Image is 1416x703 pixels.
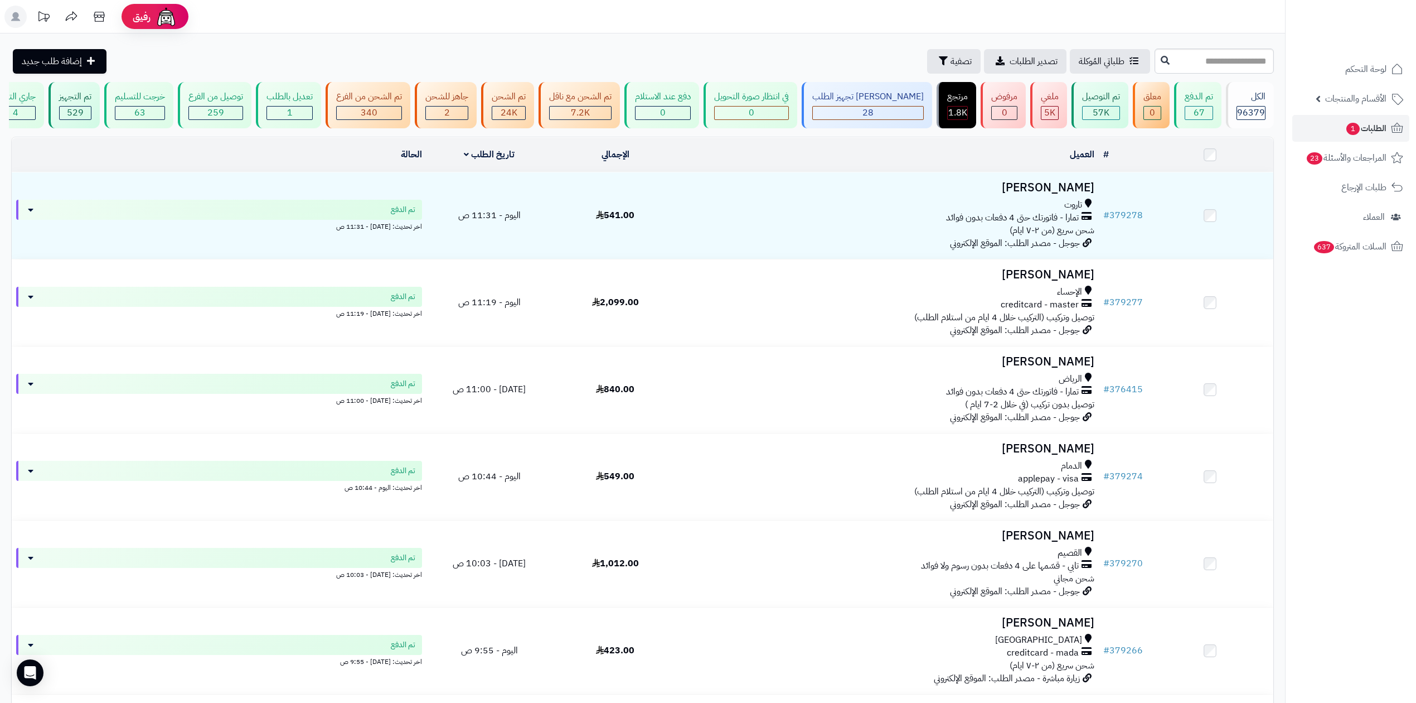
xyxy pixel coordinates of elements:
[749,106,754,119] span: 0
[16,394,422,406] div: اخر تحديث: [DATE] - 11:00 ص
[1185,107,1213,119] div: 67
[1103,296,1143,309] a: #379277
[1325,91,1386,107] span: الأقسام والمنتجات
[950,498,1080,511] span: جوجل - مصدر الطلب: الموقع الإلكتروني
[337,107,401,119] div: 340
[950,411,1080,424] span: جوجل - مصدر الطلب: الموقع الإلكتروني
[60,107,91,119] div: 529
[549,90,612,103] div: تم الشحن مع ناقل
[16,307,422,319] div: اخر تحديث: [DATE] - 11:19 ص
[1054,572,1094,585] span: شحن مجاني
[813,107,923,119] div: 28
[391,378,415,389] span: تم الدفع
[683,442,1094,455] h3: [PERSON_NAME]
[950,324,1080,337] span: جوجل - مصدر الطلب: الموقع الإلكتروني
[1103,383,1143,396] a: #376415
[1070,49,1150,74] a: طلباتي المُوكلة
[596,209,634,222] span: 541.00
[492,90,526,103] div: تم الشحن
[683,529,1094,542] h3: [PERSON_NAME]
[391,291,415,302] span: تم الدفع
[458,209,521,222] span: اليوم - 11:31 ص
[1103,383,1109,396] span: #
[1061,460,1082,473] span: الدمام
[401,148,422,161] a: الحالة
[683,268,1094,281] h3: [PERSON_NAME]
[635,90,691,103] div: دفع عند الاستلام
[391,465,415,476] span: تم الدفع
[622,82,701,128] a: دفع عند الاستلام 0
[1041,107,1058,119] div: 4997
[1103,209,1143,222] a: #379278
[458,296,521,309] span: اليوم - 11:19 ص
[921,560,1079,572] span: تابي - قسّمها على 4 دفعات بدون رسوم ولا فوائد
[267,107,312,119] div: 1
[1002,106,1007,119] span: 0
[550,107,611,119] div: 7222
[596,383,634,396] span: 840.00
[1292,174,1409,201] a: طلبات الإرجاع
[1057,286,1082,298] span: الإحساء
[1306,150,1386,166] span: المراجعات والأسئلة
[1064,199,1082,211] span: تاروت
[461,644,518,657] span: اليوم - 9:55 ص
[950,237,1080,250] span: جوجل - مصدر الطلب: الموقع الإلكتروني
[1307,152,1322,165] span: 23
[22,55,82,68] span: إضافة طلب جديد
[254,82,323,128] a: تعديل بالطلب 1
[501,106,517,119] span: 24K
[1345,121,1386,136] span: الطلبات
[1341,180,1386,195] span: طلبات الإرجاع
[1018,473,1079,485] span: applepay - visa
[413,82,479,128] a: جاهز للشحن 2
[46,82,102,128] a: تم التجهيز 529
[492,107,525,119] div: 24016
[287,106,293,119] span: 1
[1103,557,1109,570] span: #
[1292,204,1409,230] a: العملاء
[683,181,1094,194] h3: [PERSON_NAME]
[596,644,634,657] span: 423.00
[1001,298,1079,311] span: creditcard - master
[934,82,978,128] a: مرتجع 1.8K
[1079,55,1124,68] span: طلباتي المُوكلة
[592,296,639,309] span: 2,099.00
[536,82,622,128] a: تم الشحن مع ناقل 7.2K
[1028,82,1069,128] a: ملغي 5K
[951,55,972,68] span: تصفية
[1345,61,1386,77] span: لوحة التحكم
[1313,239,1386,254] span: السلات المتروكة
[1150,106,1155,119] span: 0
[323,82,413,128] a: تم الشحن من الفرع 340
[1103,470,1109,483] span: #
[1103,557,1143,570] a: #379270
[714,90,789,103] div: في انتظار صورة التحويل
[1044,106,1055,119] span: 5K
[1103,644,1143,657] a: #379266
[426,107,468,119] div: 2
[425,90,468,103] div: جاهز للشحن
[13,49,106,74] a: إضافة طلب جديد
[1143,90,1161,103] div: معلق
[13,106,18,119] span: 4
[16,481,422,493] div: اخر تحديث: اليوم - 10:44 ص
[16,220,422,232] div: اخر تحديث: [DATE] - 11:31 ص
[444,106,450,119] span: 2
[17,659,43,686] div: Open Intercom Messenger
[155,6,177,28] img: ai-face.png
[1093,106,1109,119] span: 57K
[479,82,536,128] a: تم الشحن 24K
[1059,373,1082,386] span: الرياض
[995,634,1082,647] span: [GEOGRAPHIC_DATA]
[1082,90,1120,103] div: تم التوصيل
[1010,659,1094,672] span: شحن سريع (من ٢-٧ ايام)
[1224,82,1276,128] a: الكل96379
[1144,107,1161,119] div: 0
[946,386,1079,398] span: تمارا - فاتورتك حتى 4 دفعات بدون فوائد
[30,6,57,31] a: تحديثات المنصة
[336,90,402,103] div: تم الشحن من الفرع
[1103,644,1109,657] span: #
[453,557,526,570] span: [DATE] - 10:03 ص
[16,568,422,580] div: اخر تحديث: [DATE] - 10:03 ص
[1007,647,1079,659] span: creditcard - mada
